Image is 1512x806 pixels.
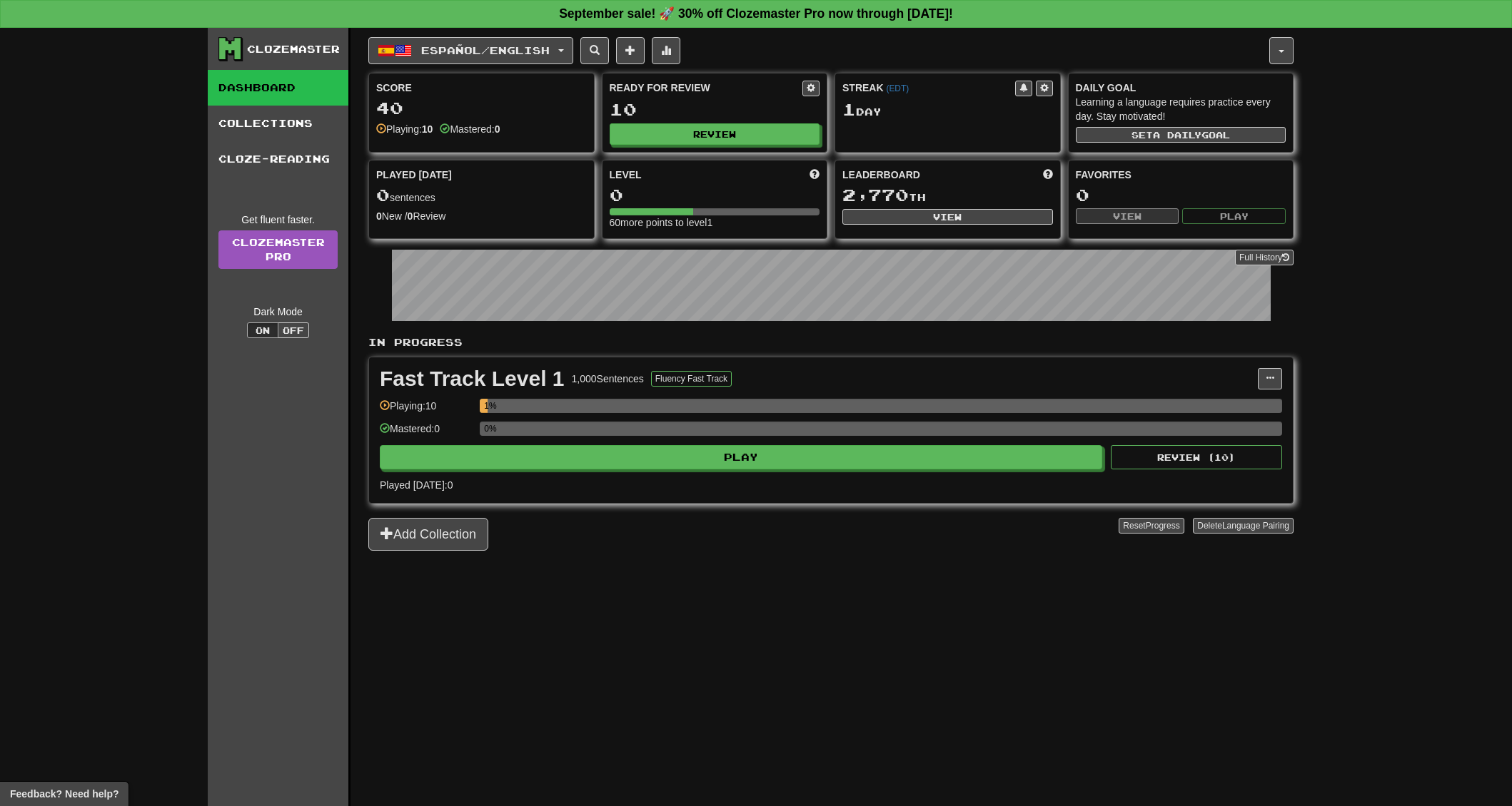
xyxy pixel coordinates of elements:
[368,335,1294,350] p: In Progress
[842,186,1053,205] div: th
[208,106,348,141] a: Collections
[1222,521,1289,531] span: Language Pairing
[610,186,820,204] div: 0
[380,445,1102,469] button: Play
[1043,168,1053,182] span: This week in points, UTC
[886,83,909,93] a: (EDT)
[610,101,820,118] div: 10
[376,122,433,136] div: Playing:
[278,322,309,338] button: Off
[376,186,587,205] div: sentences
[495,123,500,135] strong: 0
[616,37,645,64] button: Add sentence to collection
[572,372,644,386] div: 1,000 Sentences
[408,210,413,222] strong: 0
[208,70,348,106] a: Dashboard
[610,168,642,182] span: Level
[1076,127,1286,143] button: Seta dailygoal
[652,37,680,64] button: More stats
[651,371,732,387] button: Fluency Fast Track
[380,422,473,445] div: Mastered: 0
[1119,518,1184,534] button: ResetProgress
[842,81,1015,95] div: Streak
[610,215,820,230] div: 60 more points to level 1
[376,209,587,223] div: New / Review
[218,305,338,319] div: Dark Mode
[421,44,550,56] span: Español / English
[1193,518,1294,534] button: DeleteLanguage Pairing
[842,101,1053,119] div: Day
[368,37,573,64] button: Español/English
[247,322,278,338] button: On
[842,99,856,119] span: 1
[380,399,473,422] div: Playing: 10
[376,210,382,222] strong: 0
[1076,95,1286,123] div: Learning a language requires practice every day. Stay motivated!
[218,213,338,227] div: Get fluent faster.
[1111,445,1282,469] button: Review (10)
[218,230,338,269] a: ClozemasterPro
[559,6,953,21] strong: September sale! 🚀 30% off Clozemaster Pro now through [DATE]!
[1235,250,1294,265] button: Full History
[1153,130,1201,140] span: a daily
[1076,81,1286,95] div: Daily Goal
[376,81,587,95] div: Score
[208,141,348,177] a: Cloze-Reading
[380,479,453,491] span: Played [DATE]: 0
[842,209,1053,225] button: View
[842,185,909,205] span: 2,770
[842,168,920,182] span: Leaderboard
[1146,521,1180,531] span: Progress
[247,42,340,56] div: Clozemaster
[440,122,500,136] div: Mastered:
[422,123,433,135] strong: 10
[368,518,488,551] button: Add Collection
[1076,208,1179,224] button: View
[610,81,803,95] div: Ready for Review
[1076,168,1286,182] div: Favorites
[610,123,820,145] button: Review
[810,168,820,182] span: Score more points to level up
[376,99,587,117] div: 40
[1182,208,1286,224] button: Play
[376,185,390,205] span: 0
[380,368,565,389] div: Fast Track Level 1
[10,787,119,801] span: Open feedback widget
[376,168,452,182] span: Played [DATE]
[580,37,609,64] button: Search sentences
[1076,186,1286,204] div: 0
[484,399,488,413] div: 1%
